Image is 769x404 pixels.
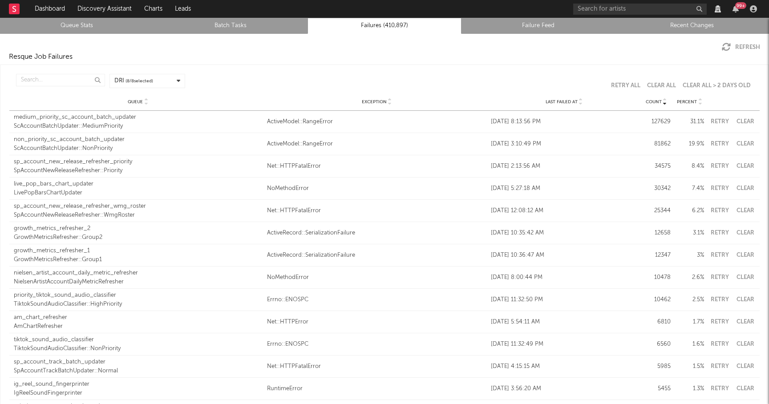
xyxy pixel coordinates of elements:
[9,52,73,62] div: Resque Job Failures
[708,230,731,236] button: Retry
[642,340,671,349] div: 6560
[14,158,263,166] div: sp_account_new_release_refresher_priority
[646,99,662,105] span: Count
[14,113,263,122] div: medium_priority_sc_account_batch_updater
[675,273,704,282] div: 2.6 %
[735,163,755,169] button: Clear
[466,20,611,31] a: Failure Feed
[14,135,263,144] div: non_priority_sc_account_batch_updater
[642,206,671,215] div: 25344
[159,20,303,31] a: Batch Tasks
[642,318,671,327] div: 6810
[675,117,704,126] div: 31.1 %
[267,273,486,282] div: NoMethodError
[267,162,486,171] div: Net::HTTPFatalError
[14,291,263,308] a: priority_tiktok_sound_audio_classifierTiktokSoundAudioClassifier::HighPriority
[675,384,704,393] div: 1.3 %
[642,140,671,149] div: 81862
[14,180,263,197] a: live_pop_bars_chart_updaterLivePopBarsChartUpdater
[491,229,637,238] div: [DATE] 10:35:42 AM
[642,117,671,126] div: 127629
[735,386,755,392] button: Clear
[683,83,751,89] button: Clear All > 2 Days Old
[642,362,671,371] div: 5985
[14,278,263,287] div: NielsenArtistAccountDailyMetricRefresher
[14,180,263,189] div: live_pop_bars_chart_updater
[14,269,263,278] div: nielsen_artist_account_daily_metric_refresher
[267,384,486,393] a: RuntimeError
[735,119,755,125] button: Clear
[642,295,671,304] div: 10462
[642,184,671,193] div: 30342
[620,20,764,31] a: Recent Changes
[267,340,486,349] a: Errno::ENOSPC
[491,251,637,260] div: [DATE] 10:36:47 AM
[267,117,486,126] div: ActiveModel::RangeError
[708,163,731,169] button: Retry
[14,380,263,397] a: ig_reel_sound_fingerprinterIgReelSoundFingerprinter
[267,140,486,149] a: ActiveModel::RangeError
[735,2,746,9] div: 99 +
[642,229,671,238] div: 12658
[491,273,637,282] div: [DATE] 8:00:44 PM
[16,74,105,86] input: Search...
[735,141,755,147] button: Clear
[5,20,149,31] a: Queue Stats
[14,335,263,353] a: tiktok_sound_audio_classifierTiktokSoundAudioClassifier::NonPriority
[14,224,263,242] a: growth_metrics_refresher_2GrowthMetricsRefresher::Group2
[708,186,731,191] button: Retry
[14,367,263,376] div: SpAccountTrackBatchUpdater::Normal
[14,255,263,264] div: GrowthMetricsRefresher::Group1
[14,224,263,233] div: growth_metrics_refresher_2
[491,162,637,171] div: [DATE] 2:13:56 AM
[362,99,387,105] span: Exception
[573,4,707,15] input: Search for artists
[14,189,263,198] div: LivePopBarsChartUpdater
[642,162,671,171] div: 34575
[14,113,263,130] a: medium_priority_sc_account_batch_updaterScAccountBatchUpdater::MediumPriority
[14,335,263,344] div: tiktok_sound_audio_classifier
[14,166,263,175] div: SpAccountNewReleaseRefresher::Priority
[267,362,486,371] a: Net::HTTPFatalError
[675,251,704,260] div: 3 %
[267,229,486,238] a: ActiveRecord::SerializationFailure
[675,184,704,193] div: 7.4 %
[267,318,486,327] a: Net::HTTPError
[722,43,760,52] button: Refresh
[14,291,263,300] div: priority_tiktok_sound_audio_classifier
[642,273,671,282] div: 10478
[125,78,153,85] span: ( 8 / 8 selected)
[14,202,263,219] a: sp_account_new_release_refresher_wmg_rosterSpAccountNewReleaseRefresher::WmgRoster
[735,186,755,191] button: Clear
[642,251,671,260] div: 12347
[14,358,263,375] a: sp_account_track_batch_updaterSpAccountTrackBatchUpdater::Normal
[267,295,486,304] a: Errno::ENOSPC
[14,389,263,398] div: IgReelSoundFingerprinter
[114,77,153,85] div: DRI
[708,252,731,258] button: Retry
[267,251,486,260] a: ActiveRecord::SerializationFailure
[14,313,263,322] div: am_chart_refresher
[267,184,486,193] a: NoMethodError
[267,206,486,215] div: Net::HTTPFatalError
[677,99,697,105] span: Percent
[491,184,637,193] div: [DATE] 5:27:18 AM
[708,341,731,347] button: Retry
[491,384,637,393] div: [DATE] 3:56:20 AM
[14,380,263,389] div: ig_reel_sound_fingerprinter
[14,144,263,153] div: ScAccountBatchUpdater::NonPriority
[14,246,263,255] div: growth_metrics_refresher_1
[675,162,704,171] div: 8.4 %
[14,122,263,131] div: ScAccountBatchUpdater::MediumPriority
[675,206,704,215] div: 6.2 %
[675,229,704,238] div: 3.1 %
[14,202,263,211] div: sp_account_new_release_refresher_wmg_roster
[675,295,704,304] div: 2.5 %
[312,20,457,31] a: Failures (410,897)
